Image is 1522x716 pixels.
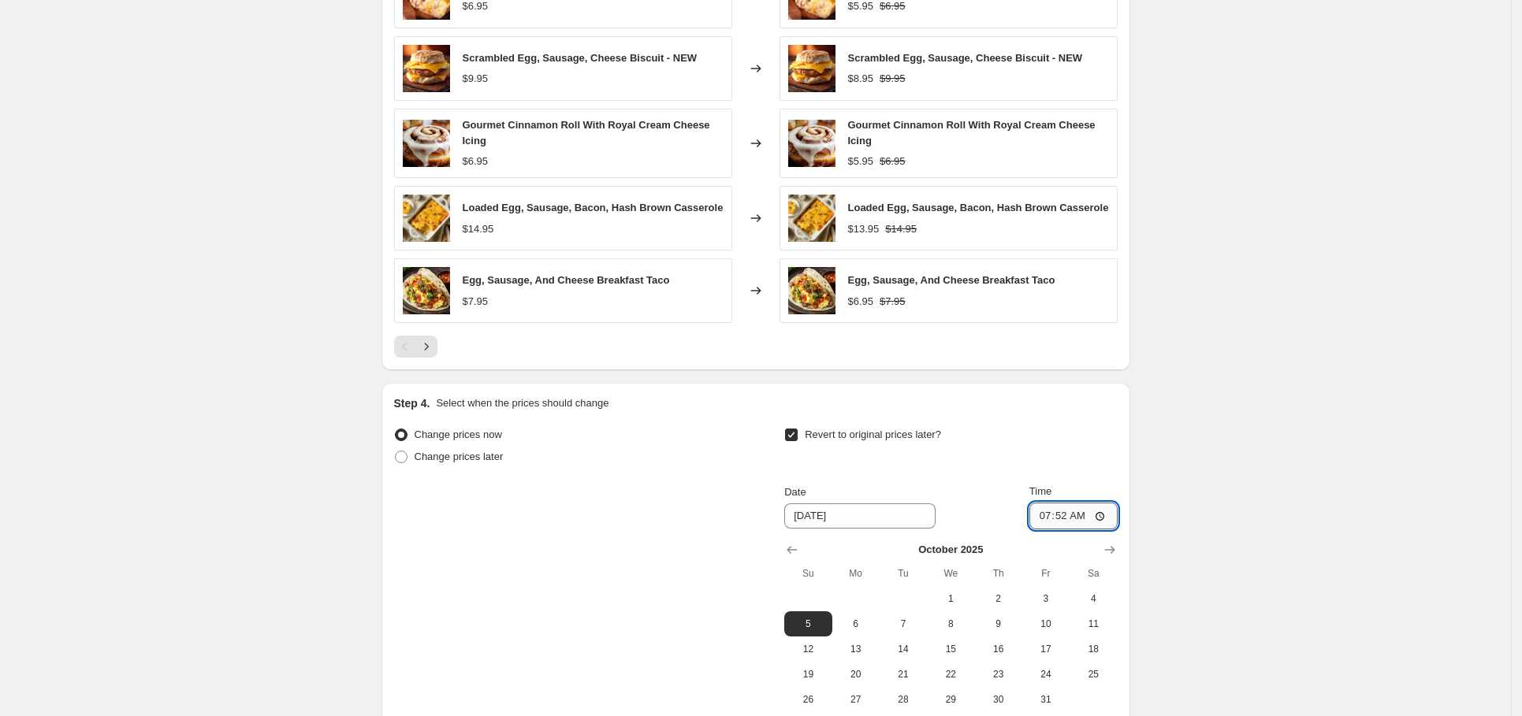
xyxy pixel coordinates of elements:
[839,643,873,655] span: 13
[927,687,974,712] button: Wednesday October 29 2025
[848,202,1109,213] span: Loaded Egg, Sausage, Bacon, Hash Brown Casserole
[463,154,489,169] div: $6.95
[1029,618,1063,630] span: 10
[1070,636,1117,662] button: Saturday October 18 2025
[805,428,941,440] span: Revert to original prices later?
[933,668,968,681] span: 22
[974,561,1021,586] th: Thursday
[415,428,502,440] span: Change prices now
[981,668,1015,681] span: 23
[403,195,450,242] img: LoadedEgg_Sausage_Bacon_HashBrownCasserole-New_80x.png
[781,539,803,561] button: Show previous month, September 2025
[791,567,825,580] span: Su
[415,336,437,358] button: Next
[927,611,974,636] button: Wednesday October 8 2025
[415,451,504,462] span: Change prices later
[784,636,832,662] button: Sunday October 12 2025
[788,45,835,92] img: egg_sausage_cheese_biscuit_80x.png
[927,662,974,687] button: Wednesday October 22 2025
[848,71,874,87] div: $8.95
[784,662,832,687] button: Sunday October 19 2025
[394,336,437,358] nav: Pagination
[839,668,873,681] span: 20
[1029,693,1063,706] span: 31
[1070,561,1117,586] th: Saturday
[1029,643,1063,655] span: 17
[981,693,1015,706] span: 30
[974,586,1021,611] button: Thursday October 2 2025
[463,52,698,64] span: Scrambled Egg, Sausage, Cheese Biscuit - NEW
[463,294,489,310] div: $7.95
[1029,503,1118,529] input: 12:00
[436,395,608,411] p: Select when the prices should change
[885,221,917,237] strike: $14.95
[832,611,880,636] button: Monday October 6 2025
[927,636,974,662] button: Wednesday October 15 2025
[974,611,1021,636] button: Thursday October 9 2025
[463,71,489,87] div: $9.95
[886,643,921,655] span: 14
[1022,636,1070,662] button: Friday October 17 2025
[1070,662,1117,687] button: Saturday October 25 2025
[848,119,1096,147] span: Gourmet Cinnamon Roll With Royal Cream Cheese Icing
[848,52,1083,64] span: Scrambled Egg, Sausage, Cheese Biscuit - NEW
[880,636,927,662] button: Tuesday October 14 2025
[880,71,906,87] strike: $9.95
[784,486,806,498] span: Date
[1076,618,1111,630] span: 11
[1099,539,1121,561] button: Show next month, November 2025
[933,693,968,706] span: 29
[886,567,921,580] span: Tu
[394,395,430,411] h2: Step 4.
[839,567,873,580] span: Mo
[463,119,710,147] span: Gourmet Cinnamon Roll With Royal Cream Cheese Icing
[880,294,906,310] strike: $7.95
[1070,611,1117,636] button: Saturday October 11 2025
[784,503,936,529] input: 9/27/2025
[784,687,832,712] button: Sunday October 26 2025
[839,618,873,630] span: 6
[832,662,880,687] button: Monday October 20 2025
[933,567,968,580] span: We
[832,687,880,712] button: Monday October 27 2025
[981,643,1015,655] span: 16
[880,687,927,712] button: Tuesday October 28 2025
[463,202,724,213] span: Loaded Egg, Sausage, Bacon, Hash Brown Casserole
[1022,586,1070,611] button: Friday October 3 2025
[880,662,927,687] button: Tuesday October 21 2025
[933,592,968,605] span: 1
[981,592,1015,605] span: 2
[403,45,450,92] img: egg_sausage_cheese_biscuit_80x.png
[788,120,835,167] img: Gourmet_Cinnamon_Roll_with_Royal_Cream_Cheese_Icing_80x.png
[784,611,832,636] button: Sunday October 5 2025
[1029,668,1063,681] span: 24
[791,693,825,706] span: 26
[791,668,825,681] span: 19
[403,120,450,167] img: Gourmet_Cinnamon_Roll_with_Royal_Cream_Cheese_Icing_80x.png
[1022,662,1070,687] button: Friday October 24 2025
[463,221,494,237] div: $14.95
[886,618,921,630] span: 7
[886,693,921,706] span: 28
[791,618,825,630] span: 5
[1029,485,1051,497] span: Time
[1076,643,1111,655] span: 18
[832,636,880,662] button: Monday October 13 2025
[880,154,906,169] strike: $6.95
[832,561,880,586] th: Monday
[848,274,1055,286] span: Egg, Sausage, And Cheese Breakfast Taco
[933,643,968,655] span: 15
[1070,586,1117,611] button: Saturday October 4 2025
[848,294,874,310] div: $6.95
[974,687,1021,712] button: Thursday October 30 2025
[886,668,921,681] span: 21
[974,662,1021,687] button: Thursday October 23 2025
[1022,611,1070,636] button: Friday October 10 2025
[463,274,670,286] span: Egg, Sausage, And Cheese Breakfast Taco
[880,611,927,636] button: Tuesday October 7 2025
[933,618,968,630] span: 8
[1029,592,1063,605] span: 3
[981,567,1015,580] span: Th
[788,267,835,314] img: Egg_Sausage_And_Cheese_Breakfast_Taco_80x.png
[1076,668,1111,681] span: 25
